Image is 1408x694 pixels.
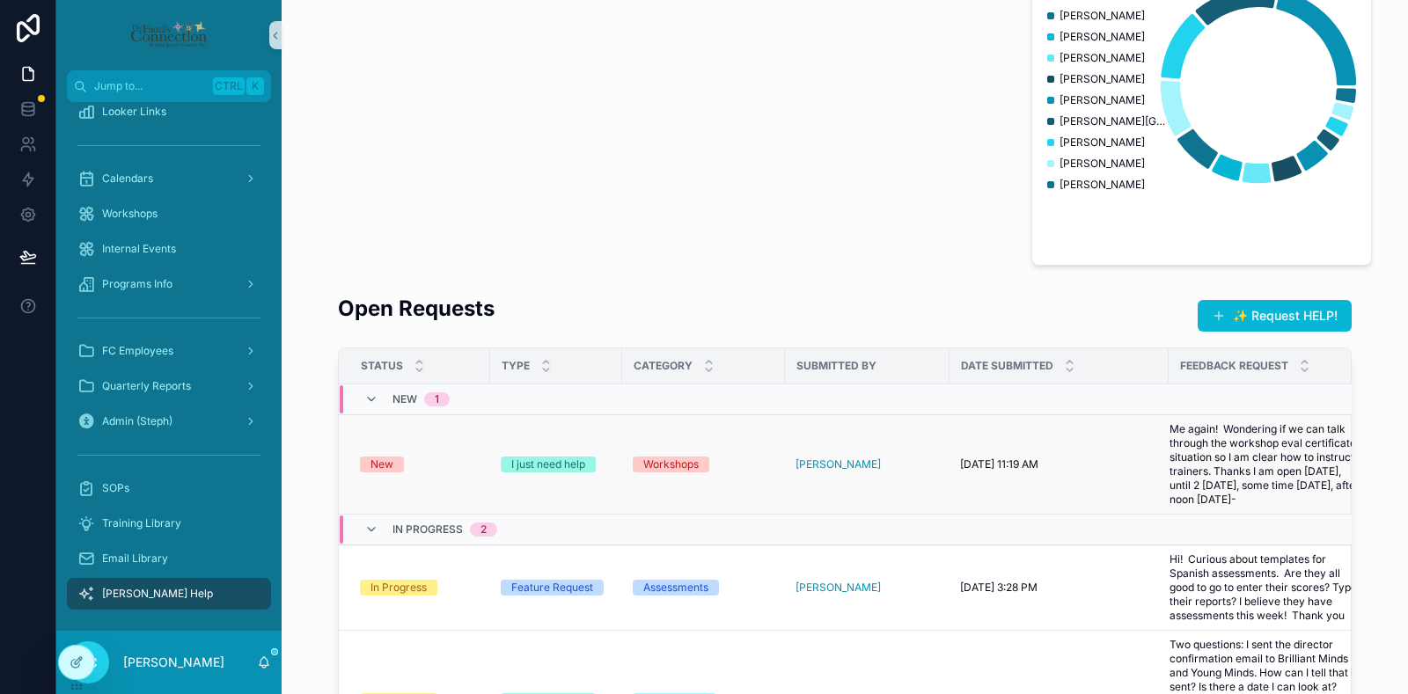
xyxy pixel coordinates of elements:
[67,508,271,539] a: Training Library
[501,580,612,595] a: Feature Request
[67,370,271,402] a: Quarterly Reports
[634,359,693,373] span: Category
[1060,30,1145,44] span: [PERSON_NAME]
[1060,72,1145,86] span: [PERSON_NAME]
[960,457,1038,471] span: [DATE] 11:19 AM
[102,516,181,530] span: Training Library
[67,96,271,128] a: Looker Links
[56,102,282,631] div: scrollable content
[435,392,439,406] div: 1
[1170,422,1360,507] a: Me again! Wondering if we can talk through the workshop eval certificate situation so I am clear ...
[360,457,480,472] a: New
[1180,359,1288,373] span: Feedback Request
[502,359,530,373] span: Type
[1060,178,1145,192] span: [PERSON_NAME]
[67,70,271,102] button: Jump to...CtrlK
[102,277,172,291] span: Programs Info
[796,457,939,471] a: [PERSON_NAME]
[102,105,166,119] span: Looker Links
[643,580,708,595] div: Assessments
[480,522,487,537] div: 2
[1060,9,1145,23] span: [PERSON_NAME]
[392,392,417,406] span: New
[123,654,224,671] p: [PERSON_NAME]
[67,543,271,574] a: Email Library
[67,335,271,367] a: FC Employees
[94,79,206,93] span: Jump to...
[796,457,881,471] a: [PERSON_NAME]
[643,457,699,472] div: Workshops
[1060,157,1145,171] span: [PERSON_NAME]
[370,457,393,472] div: New
[796,359,876,373] span: Submitted By
[1060,51,1145,65] span: [PERSON_NAME]
[370,580,427,595] div: In Progress
[67,198,271,230] a: Workshops
[633,580,774,595] a: Assessments
[361,359,403,373] span: Status
[67,233,271,265] a: Internal Events
[67,472,271,504] a: SOPs
[213,77,245,95] span: Ctrl
[511,580,593,595] div: Feature Request
[338,294,495,323] h2: Open Requests
[67,163,271,194] a: Calendars
[961,359,1053,373] span: Date Submitted
[633,457,774,472] a: Workshops
[102,481,129,495] span: SOPs
[102,242,176,256] span: Internal Events
[1060,114,1165,128] span: [PERSON_NAME][GEOGRAPHIC_DATA]
[102,552,168,566] span: Email Library
[102,344,173,358] span: FC Employees
[501,457,612,472] a: I just need help
[102,207,158,221] span: Workshops
[67,405,271,437] a: Admin (Steph)
[67,268,271,300] a: Programs Info
[1060,135,1145,150] span: [PERSON_NAME]
[102,414,172,428] span: Admin (Steph)
[67,578,271,610] a: [PERSON_NAME] Help
[129,21,208,49] img: App logo
[248,79,262,93] span: K
[102,379,191,393] span: Quarterly Reports
[960,581,1158,595] a: [DATE] 3:28 PM
[360,580,480,595] a: In Progress
[960,581,1038,595] span: [DATE] 3:28 PM
[1060,93,1145,107] span: [PERSON_NAME]
[796,581,881,595] a: [PERSON_NAME]
[796,581,939,595] a: [PERSON_NAME]
[102,172,153,186] span: Calendars
[392,522,463,537] span: In Progress
[511,457,585,472] div: I just need help
[102,587,213,601] span: [PERSON_NAME] Help
[1170,552,1360,623] a: Hi! Curious about templates for Spanish assessments. Are they all good to go to enter their score...
[1198,300,1352,332] button: ✨ Request HELP!
[960,457,1158,471] a: [DATE] 11:19 AM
